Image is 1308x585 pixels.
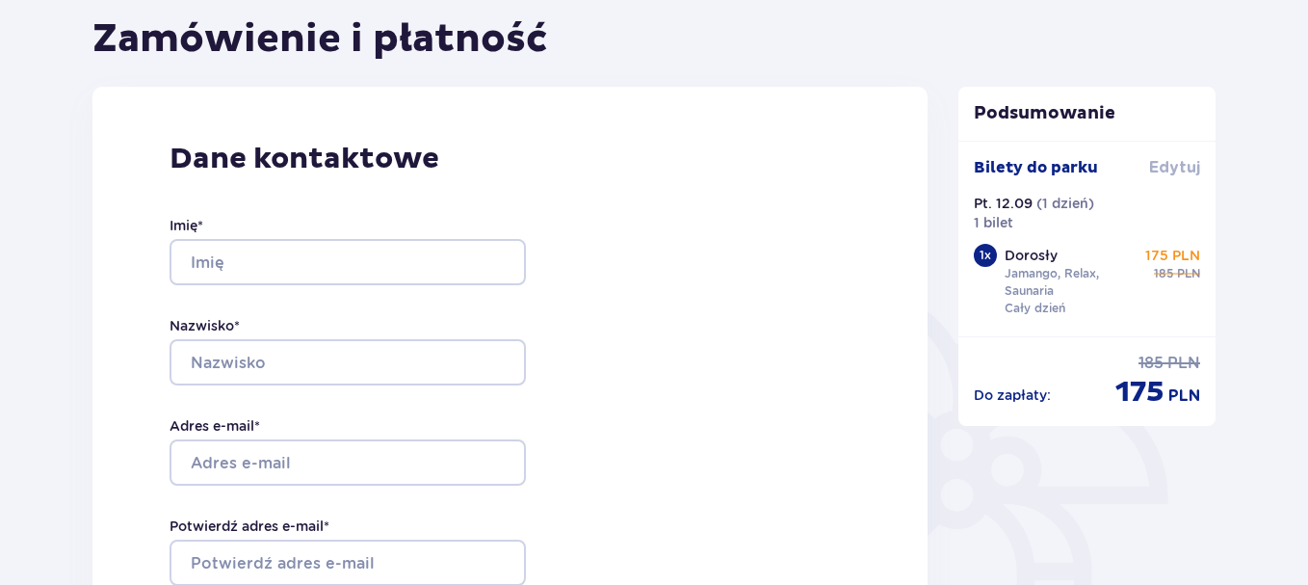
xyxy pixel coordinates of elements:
[1005,246,1058,265] p: Dorosły
[1177,265,1200,282] p: PLN
[92,15,548,64] h1: Zamówienie i płatność
[1154,265,1173,282] p: 185
[974,194,1033,213] p: Pt. 12.09
[1005,265,1138,300] p: Jamango, Relax, Saunaria
[974,386,1051,405] p: Do zapłaty :
[974,244,997,267] div: 1 x
[974,213,1013,232] p: 1 bilet
[1167,353,1200,374] p: PLN
[958,102,1216,125] p: Podsumowanie
[170,141,850,177] p: Dane kontaktowe
[170,339,526,386] input: Nazwisko
[170,416,260,436] label: Adres e-mail *
[1149,157,1200,178] a: Edytuj
[1115,374,1164,411] p: 175
[974,157,1098,178] p: Bilety do parku
[170,216,203,235] label: Imię *
[170,316,240,335] label: Nazwisko *
[1138,353,1164,374] p: 185
[1145,246,1200,265] p: 175 PLN
[170,239,526,285] input: Imię
[1036,194,1094,213] p: ( 1 dzień )
[170,517,329,536] label: Potwierdź adres e-mail *
[170,439,526,486] input: Adres e-mail
[1168,386,1200,407] p: PLN
[1005,300,1065,317] p: Cały dzień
